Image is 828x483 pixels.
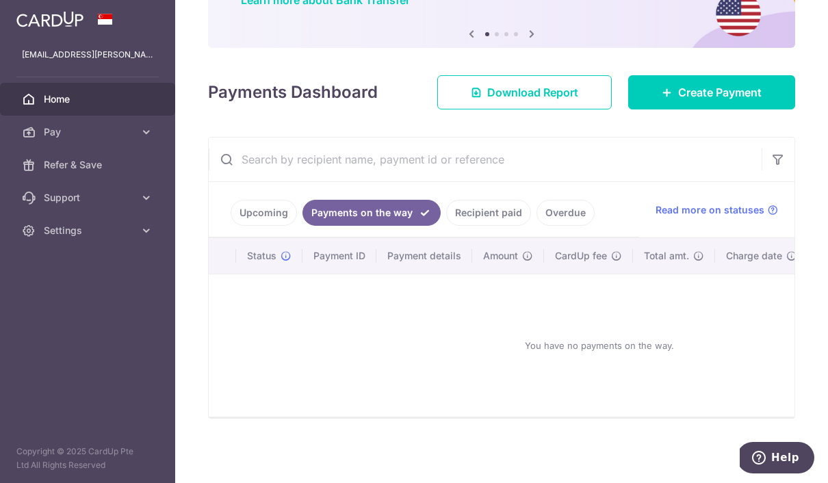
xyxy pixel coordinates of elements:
th: Payment details [376,238,472,274]
span: Amount [483,249,518,263]
span: Total amt. [644,249,689,263]
span: Read more on statuses [656,203,764,217]
a: Recipient paid [446,200,531,226]
p: [EMAIL_ADDRESS][PERSON_NAME][DOMAIN_NAME] [22,48,153,62]
span: Refer & Save [44,158,134,172]
h4: Payments Dashboard [208,80,378,105]
span: Settings [44,224,134,237]
a: Overdue [536,200,595,226]
span: Status [247,249,276,263]
span: CardUp fee [555,249,607,263]
span: Support [44,191,134,205]
span: Charge date [726,249,782,263]
span: Pay [44,125,134,139]
th: Payment ID [302,238,376,274]
img: CardUp [16,11,83,27]
iframe: Opens a widget where you can find more information [740,442,814,476]
a: Payments on the way [302,200,441,226]
input: Search by recipient name, payment id or reference [209,138,762,181]
a: Upcoming [231,200,297,226]
span: Download Report [487,84,578,101]
a: Read more on statuses [656,203,778,217]
span: Home [44,92,134,106]
a: Create Payment [628,75,795,109]
span: Create Payment [678,84,762,101]
a: Download Report [437,75,612,109]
